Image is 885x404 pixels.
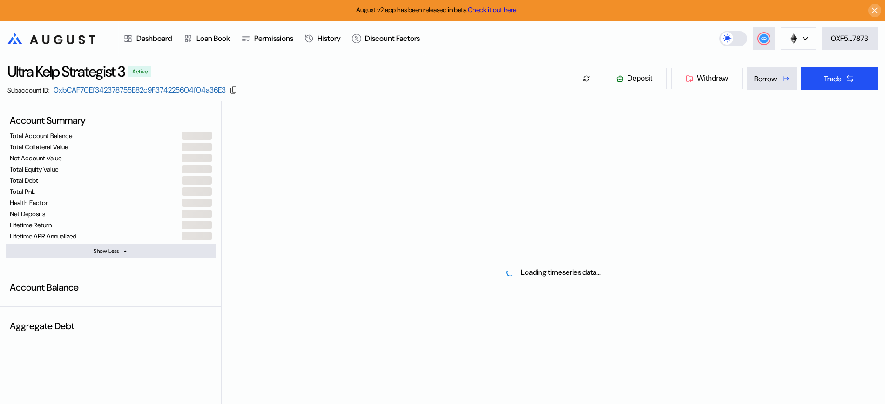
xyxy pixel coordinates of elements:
button: chain logo [781,27,816,50]
div: Total Equity Value [10,165,58,173]
button: 0XF5...7873 [822,27,878,50]
span: Withdraw [697,74,728,83]
div: Loan Book [196,33,230,43]
div: Loading timeseries data... [521,267,601,277]
div: Show Less [94,247,119,255]
div: Dashboard [136,33,172,43]
div: Account Summary [6,111,216,130]
div: Health Factor [10,199,48,207]
div: Total Account Balance [10,132,72,140]
a: History [299,21,346,56]
div: Total Debt [10,176,38,185]
div: Active [132,68,148,75]
div: Net Deposits [10,210,45,218]
img: pending [506,268,514,277]
a: Dashboard [118,21,178,56]
div: Aggregate Debt [6,316,216,336]
a: Permissions [236,21,299,56]
div: Ultra Kelp Strategist 3 [7,62,125,81]
button: Deposit [601,67,667,90]
div: Lifetime Return [10,221,52,229]
a: Discount Factors [346,21,426,56]
div: History [318,33,341,43]
div: Net Account Value [10,154,61,162]
div: Total Collateral Value [10,143,68,151]
div: Discount Factors [365,33,420,43]
a: Check it out here [468,6,516,14]
a: Loan Book [178,21,236,56]
button: Borrow [747,67,797,90]
button: Show Less [6,244,216,258]
div: Account Balance [6,278,216,297]
span: Deposit [627,74,652,83]
div: 0XF5...7873 [831,33,868,43]
button: Withdraw [671,67,743,90]
div: Total PnL [10,187,35,196]
div: Borrow [754,74,777,84]
div: Permissions [254,33,293,43]
div: Lifetime APR Annualized [10,232,76,240]
a: 0xbCAF70Ef342378755E82c9F374225604f04a36E3 [54,85,226,95]
button: Trade [801,67,878,90]
div: Trade [824,74,842,84]
img: chain logo [789,33,799,44]
div: Subaccount ID: [7,86,50,94]
span: August v2 app has been released in beta. [356,6,516,14]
